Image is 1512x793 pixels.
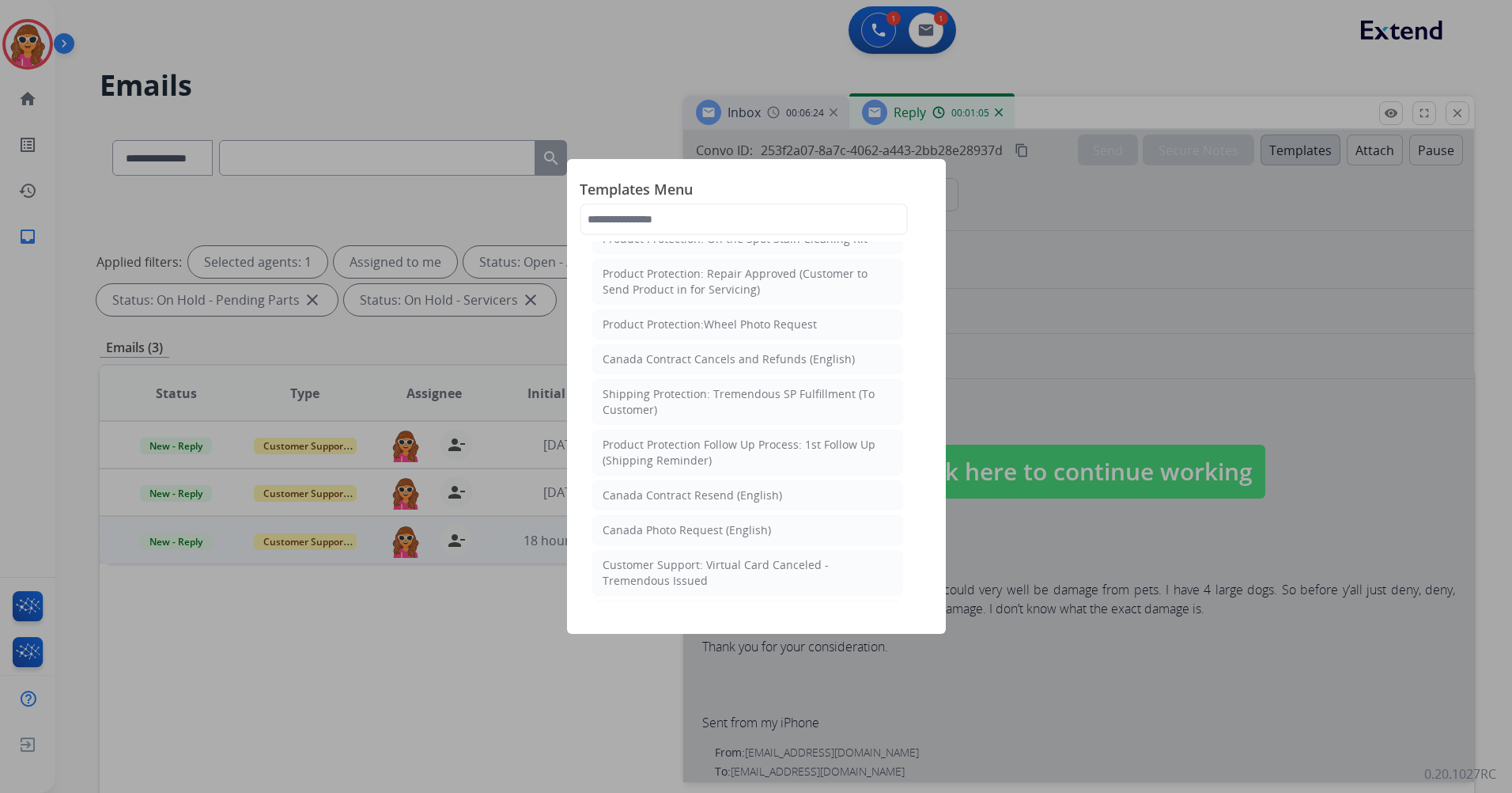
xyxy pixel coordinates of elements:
[603,266,893,298] div: Product Protection: Repair Approved (Customer to Send Product in for Servicing)
[603,437,893,469] div: Product Protection Follow Up Process: 1st Follow Up (Shipping Reminder)
[603,522,771,538] div: Canada Photo Request (English)
[603,317,817,332] div: Product Protection:Wheel Photo Request
[603,488,782,503] div: Canada Contract Resend (English)
[603,351,855,367] div: Canada Contract Cancels and Refunds (English)
[603,386,893,418] div: Shipping Protection: Tremendous SP Fulfillment (To Customer)
[580,178,933,203] span: Templates Menu
[603,557,893,589] div: Customer Support: Virtual Card Canceled -Tremendous Issued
